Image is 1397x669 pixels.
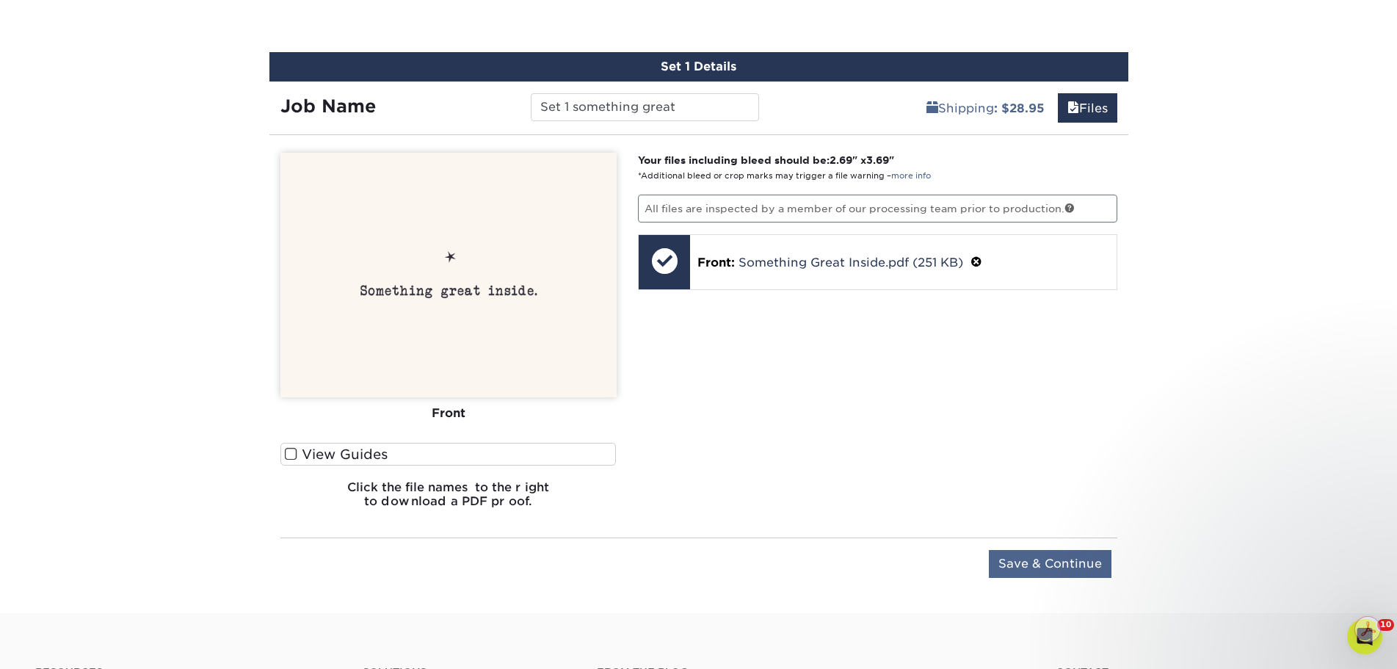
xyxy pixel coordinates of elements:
b: : $28.95 [994,101,1045,115]
strong: Job Name [280,95,376,117]
div: Front [280,397,617,430]
span: files [1067,101,1079,115]
strong: Your files including bleed should be: " x " [638,154,894,166]
span: 3.69 [866,154,889,166]
h6: Click the file names to the right to download a PDF proof. [280,480,617,520]
a: more info [891,171,931,181]
input: Enter a job name [531,93,759,121]
iframe: Intercom live chat [1347,619,1382,654]
small: *Additional bleed or crop marks may trigger a file warning – [638,171,931,181]
a: Shipping: $28.95 [917,93,1054,123]
label: View Guides [280,443,617,466]
a: Something Great Inside.pdf (251 KB) [739,256,963,270]
a: Files [1058,93,1117,123]
span: shipping [926,101,938,115]
span: Front: [697,256,735,270]
div: Set 1 Details [269,52,1128,82]
p: All files are inspected by a member of our processing team prior to production. [638,195,1117,223]
input: Save & Continue [989,550,1111,578]
span: 2.69 [830,154,852,166]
